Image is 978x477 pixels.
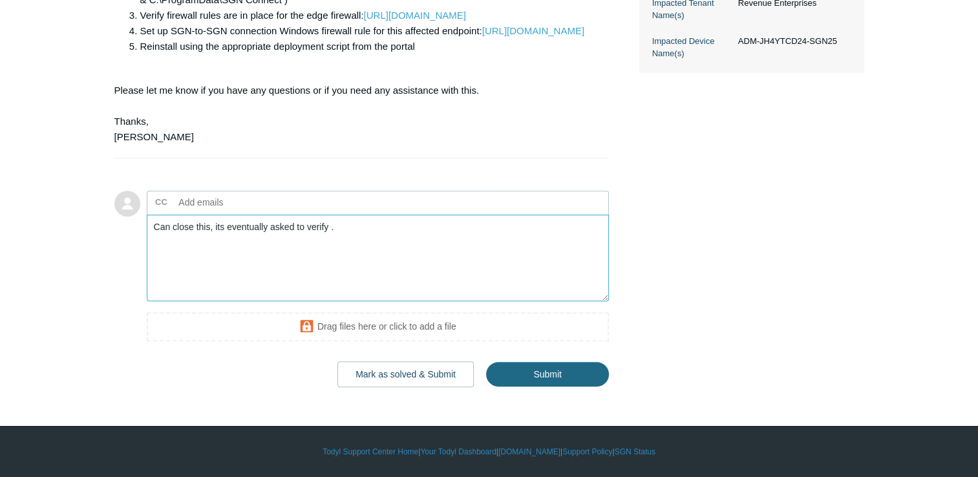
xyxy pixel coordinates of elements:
[420,446,496,458] a: Your Todyl Dashboard
[732,35,851,48] dd: ADM-JH4YTCD24-SGN25
[486,362,609,387] input: Submit
[140,8,597,23] li: Verify firewall rules are in place for the edge firewall:
[140,39,597,54] li: Reinstall using the appropriate deployment script from the portal
[114,446,864,458] div: | | | |
[140,23,597,39] li: Set up SGN-to-SGN connection Windows firewall rule for this affected endpoint:
[155,193,167,212] label: CC
[652,35,732,60] dt: Impacted Device Name(s)
[498,446,560,458] a: [DOMAIN_NAME]
[147,215,610,302] textarea: Add your reply
[482,25,584,36] a: [URL][DOMAIN_NAME]
[323,446,418,458] a: Todyl Support Center Home
[364,10,466,21] a: [URL][DOMAIN_NAME]
[337,361,474,387] button: Mark as solved & Submit
[174,193,313,212] input: Add emails
[615,446,655,458] a: SGN Status
[562,446,612,458] a: Support Policy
